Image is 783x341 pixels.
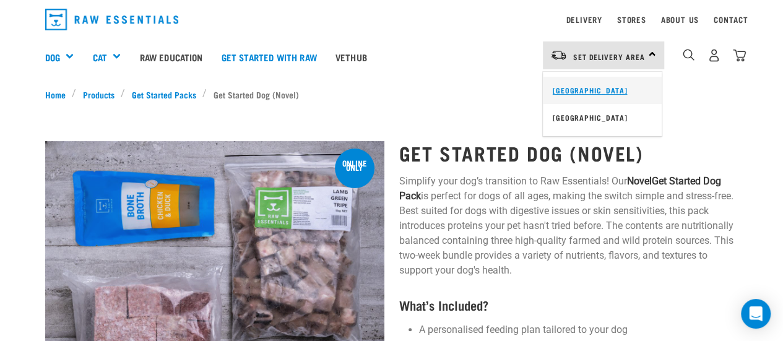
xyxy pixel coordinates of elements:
a: [GEOGRAPHIC_DATA] [543,104,662,131]
p: Simplify your dog’s transition to Raw Essentials! Our is perfect for dogs of all ages, making the... [399,174,738,278]
a: Delivery [566,17,602,22]
h1: Get Started Dog (Novel) [399,142,738,164]
a: Stores [617,17,646,22]
a: Get started with Raw [212,32,326,82]
nav: breadcrumbs [45,88,738,101]
a: Products [76,88,121,101]
nav: dropdown navigation [35,4,748,35]
strong: Novel [627,175,652,187]
strong: What’s Included? [399,301,488,308]
li: A personalised feeding plan tailored to your dog [419,322,738,337]
a: Home [45,88,72,101]
img: van-moving.png [550,50,567,61]
a: Vethub [326,32,376,82]
img: home-icon-1@2x.png [683,49,694,61]
a: About Us [660,17,698,22]
img: Raw Essentials Logo [45,9,179,30]
span: Set Delivery Area [573,54,645,59]
img: home-icon@2x.png [733,49,746,62]
a: Contact [714,17,748,22]
img: user.png [707,49,720,62]
a: Cat [92,50,106,64]
a: Dog [45,50,60,64]
div: Open Intercom Messenger [741,299,771,329]
a: Raw Education [130,32,212,82]
a: [GEOGRAPHIC_DATA] [543,77,662,104]
a: Get Started Packs [125,88,202,101]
